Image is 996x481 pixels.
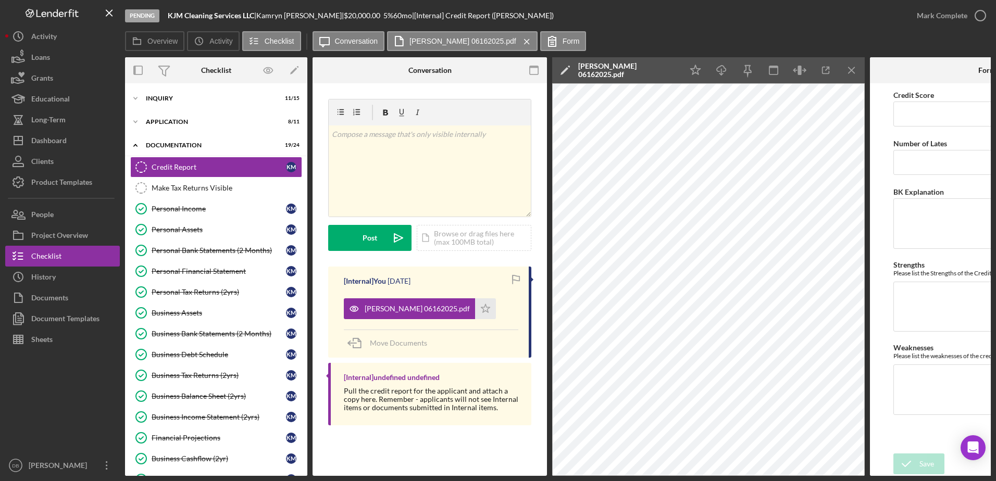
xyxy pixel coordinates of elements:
[31,151,54,174] div: Clients
[412,11,554,20] div: | [Internal] Credit Report ([PERSON_NAME])
[130,448,302,469] a: Business Cashflow (2yr)KM
[31,287,68,311] div: Documents
[344,11,383,20] div: $20,000.00
[5,225,120,246] a: Project Overview
[893,343,933,352] label: Weaknesses
[286,412,296,422] div: K M
[130,178,302,198] a: Make Tax Returns Visible
[130,282,302,302] a: Personal Tax Returns (2yrs)KM
[152,246,286,255] div: Personal Bank Statements (2 Months)
[31,225,88,248] div: Project Overview
[152,413,286,421] div: Business Income Statement (2yrs)
[152,184,302,192] div: Make Tax Returns Visible
[286,433,296,443] div: K M
[130,323,302,344] a: Business Bank Statements (2 Months)KM
[286,391,296,401] div: K M
[152,309,286,317] div: Business Assets
[130,302,302,323] a: Business AssetsKM
[893,139,947,148] label: Number of Lates
[31,308,99,332] div: Document Templates
[146,119,273,125] div: Application
[125,31,184,51] button: Overview
[286,370,296,381] div: K M
[387,31,538,51] button: [PERSON_NAME] 06162025.pdf
[130,219,302,240] a: Personal AssetsKM
[31,329,53,352] div: Sheets
[286,245,296,256] div: K M
[152,267,286,275] div: Personal Financial Statement
[146,95,273,102] div: Inquiry
[5,68,120,88] button: Grants
[152,163,286,171] div: Credit Report
[281,119,300,125] div: 8 / 11
[893,453,944,474] button: Save
[168,11,254,20] b: KJM Cleaning Services LLC
[152,392,286,400] div: Business Balance Sheet (2yrs)
[286,308,296,318] div: K M
[209,37,232,45] label: Activity
[5,246,120,267] button: Checklist
[242,31,301,51] button: Checklist
[5,329,120,350] a: Sheets
[31,88,70,112] div: Educational
[265,37,294,45] label: Checklist
[370,338,427,347] span: Move Documents
[906,5,991,26] button: Mark Complete
[130,198,302,219] a: Personal IncomeKM
[130,344,302,365] a: Business Debt ScheduleKM
[313,31,385,51] button: Conversation
[893,91,934,99] label: Credit Score
[146,142,273,148] div: Documentation
[31,267,56,290] div: History
[5,26,120,47] button: Activity
[147,37,178,45] label: Overview
[256,11,344,20] div: Kamryn [PERSON_NAME] |
[286,162,296,172] div: K M
[130,407,302,427] a: Business Income Statement (2yrs)KM
[130,157,302,178] a: Credit ReportKM
[152,225,286,234] div: Personal Assets
[281,142,300,148] div: 19 / 24
[917,5,967,26] div: Mark Complete
[286,328,296,339] div: K M
[383,11,393,20] div: 5 %
[125,9,159,22] div: Pending
[130,386,302,407] a: Business Balance Sheet (2yrs)KM
[335,37,378,45] label: Conversation
[344,387,521,412] div: Pull the credit report for the applicant and attach a copy here. Remember - applicants will not s...
[152,205,286,213] div: Personal Income
[5,267,120,287] button: History
[31,26,57,49] div: Activity
[152,371,286,379] div: Business Tax Returns (2yrs)
[31,246,61,269] div: Checklist
[540,31,587,51] button: Form
[152,288,286,296] div: Personal Tax Returns (2yrs)
[5,130,120,151] button: Dashboard
[893,260,925,269] label: Strengths
[578,62,677,79] div: [PERSON_NAME] 06162025.pdf
[31,172,92,195] div: Product Templates
[5,172,120,193] button: Product Templates
[130,427,302,448] a: Financial ProjectionsKM
[5,151,120,172] button: Clients
[563,37,580,45] label: Form
[12,463,19,469] text: DB
[5,47,120,68] button: Loans
[5,88,120,109] button: Educational
[31,47,50,70] div: Loans
[286,453,296,464] div: K M
[5,455,120,476] button: DB[PERSON_NAME]
[5,308,120,329] button: Document Templates
[286,204,296,214] div: K M
[31,68,53,91] div: Grants
[5,109,120,130] button: Long-Term
[978,66,996,74] div: Form
[187,31,239,51] button: Activity
[344,298,496,319] button: [PERSON_NAME] 06162025.pdf
[152,434,286,442] div: Financial Projections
